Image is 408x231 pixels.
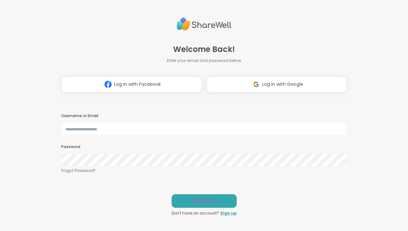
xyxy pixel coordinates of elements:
[173,44,235,55] span: Welcome Back!
[177,15,232,33] img: ShareWell Logo
[220,210,237,216] a: Sign up
[167,58,241,64] span: Enter your email and password below
[61,113,347,119] h3: Username or Email
[61,168,347,174] a: Forgot Password?
[172,210,219,216] span: Don't have an account?
[61,144,347,150] h3: Password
